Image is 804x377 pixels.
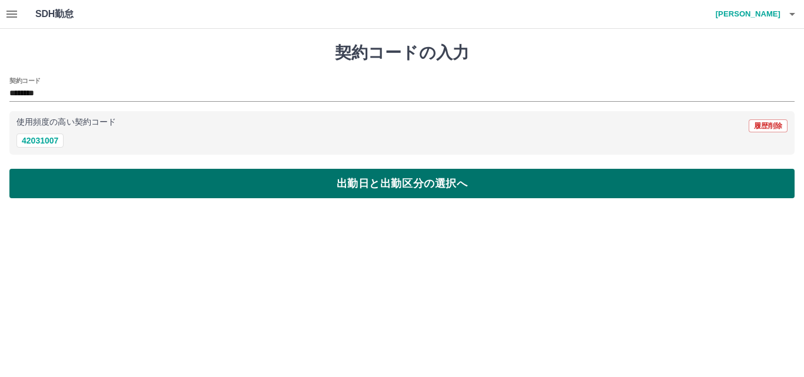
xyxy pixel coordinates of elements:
p: 使用頻度の高い契約コード [16,118,116,126]
h1: 契約コードの入力 [9,43,795,63]
button: 履歴削除 [749,119,788,132]
h2: 契約コード [9,76,41,85]
button: 出勤日と出勤区分の選択へ [9,169,795,198]
button: 42031007 [16,134,64,148]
